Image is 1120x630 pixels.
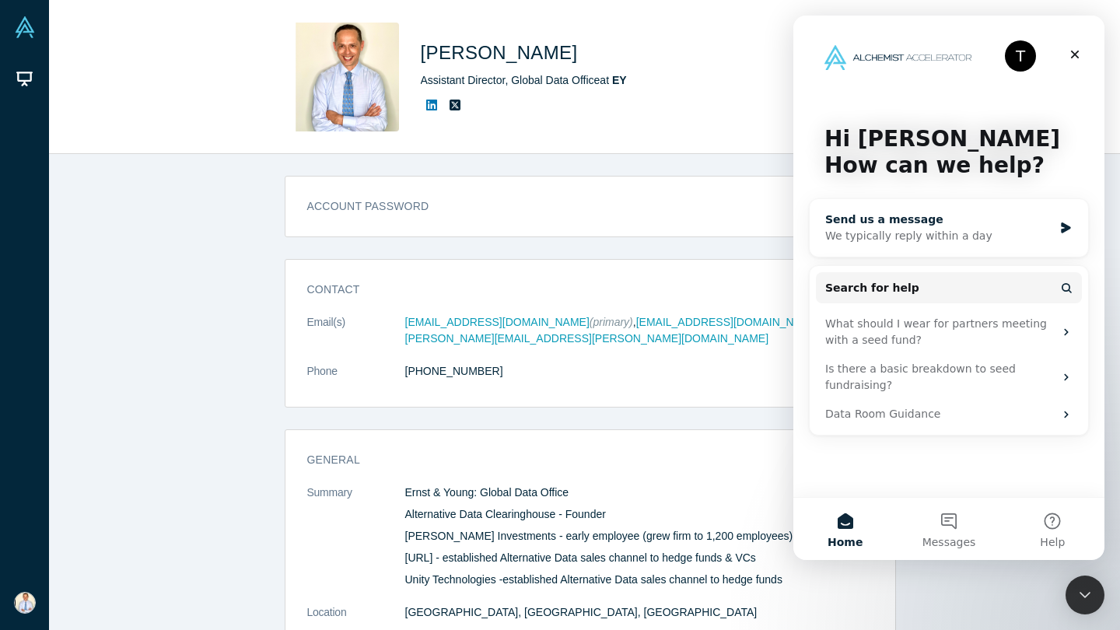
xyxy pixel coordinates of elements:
span: (primary) [590,316,633,328]
a: EY [612,74,627,86]
p: [PERSON_NAME] Investments - early employee (grew firm to 1,200 employees) [405,528,873,544]
h3: Account Password [307,198,873,226]
dt: Email(s) [307,314,405,363]
a: [EMAIL_ADDRESS][DOMAIN_NAME] [405,316,590,328]
h3: General [307,452,852,468]
img: Luis Gutierrez's Account [14,592,36,614]
img: Alchemist Vault Logo [14,16,36,38]
p: [URL] - established Alternative Data sales channel to hedge funds & VCs [405,550,873,566]
dd: , , [405,314,873,347]
span: Assistant Director, Global Data Office at [421,74,627,86]
dt: Phone [307,363,405,396]
h3: Contact [307,282,852,298]
iframe: Intercom live chat [793,16,1104,560]
p: Ernst & Young: Global Data Office [405,485,873,501]
h1: [PERSON_NAME] [421,39,578,67]
a: [EMAIL_ADDRESS][DOMAIN_NAME] [636,316,821,328]
dd: [GEOGRAPHIC_DATA], [GEOGRAPHIC_DATA], [GEOGRAPHIC_DATA] [405,604,873,621]
dt: Summary [307,485,405,604]
img: Luis Gutierrez's Profile Image [290,23,399,131]
p: Unity Technologies - [405,572,873,588]
span: established Alternative Data sales channel to hedge funds [502,573,782,586]
p: Alternative Data Clearinghouse - Founder [405,506,873,523]
a: [PHONE_NUMBER] [405,365,503,377]
a: [PERSON_NAME][EMAIL_ADDRESS][PERSON_NAME][DOMAIN_NAME] [405,332,769,345]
